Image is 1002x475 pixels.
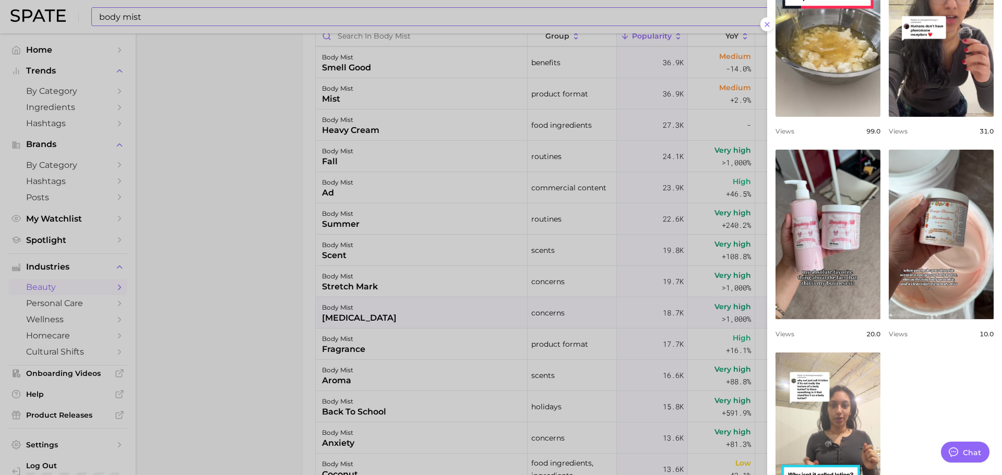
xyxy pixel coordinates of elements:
[889,127,908,135] span: Views
[980,127,994,135] span: 31.0
[776,330,794,338] span: Views
[889,330,908,338] span: Views
[866,127,880,135] span: 99.0
[866,330,880,338] span: 20.0
[980,330,994,338] span: 10.0
[776,127,794,135] span: Views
